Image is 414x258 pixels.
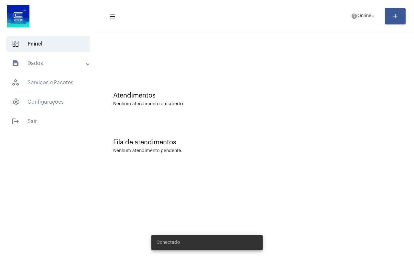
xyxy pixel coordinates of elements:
[6,114,90,129] span: Sair
[12,40,19,48] span: sidenav icon
[12,59,86,67] mat-panel-title: Dados
[12,98,19,106] span: sidenav icon
[109,13,115,20] mat-icon: sidenav icon
[157,239,180,246] span: Conectado
[6,94,90,110] span: Configurações
[113,102,398,107] div: Nenhum atendimento em aberto.
[113,149,182,153] div: Nenhum atendimento pendente.
[12,79,19,87] span: sidenav icon
[113,92,398,99] div: Atendimentos
[347,10,380,23] button: Online
[113,139,398,146] div: Fila de atendimentos
[391,12,399,20] mat-icon: add
[12,118,19,125] mat-icon: sidenav icon
[351,13,357,19] mat-icon: help
[6,36,90,52] span: Painel
[12,59,19,67] mat-icon: sidenav icon
[370,13,376,19] mat-icon: arrow_drop_down
[6,75,90,90] span: Serviços e Pacotes
[357,14,371,18] span: Online
[4,56,97,71] mat-expansion-panel-header: sidenav iconDados
[5,3,31,29] img: d4669ae0-8c07-2337-4f67-34b0df7f5ae4.jpeg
